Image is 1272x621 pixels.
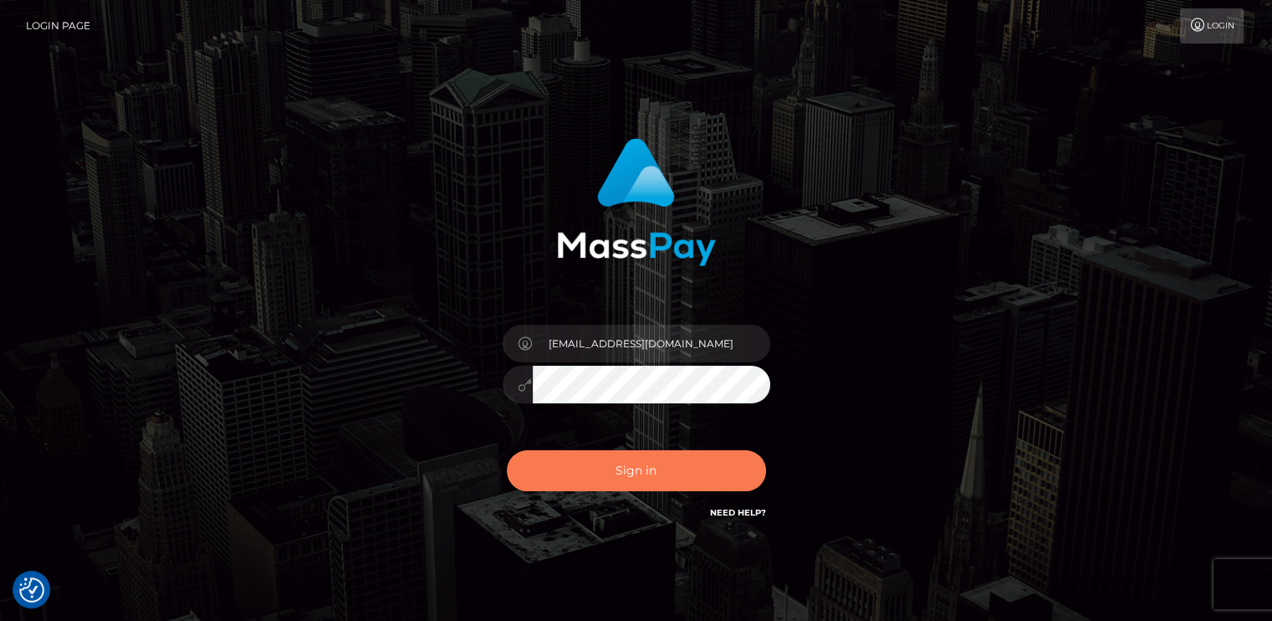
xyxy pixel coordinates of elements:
a: Need Help? [710,507,766,518]
input: Username... [533,325,770,362]
button: Sign in [507,450,766,491]
a: Login [1180,8,1244,44]
img: Revisit consent button [19,577,44,603]
a: Login Page [26,8,90,44]
img: MassPay Login [557,138,716,266]
button: Consent Preferences [19,577,44,603]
